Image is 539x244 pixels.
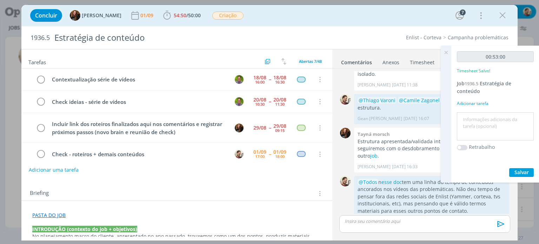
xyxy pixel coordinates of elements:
[340,94,351,105] img: G
[234,96,245,107] button: T
[340,176,351,186] img: G
[406,34,441,41] a: Enlist - Corteva
[273,97,286,102] div: 20/08
[457,100,534,107] div: Adicionar tarefa
[234,149,245,159] button: G
[32,212,66,218] a: PASTA DO JOB
[234,123,245,133] button: T
[341,56,372,66] a: Comentários
[31,34,50,42] span: 1936.5
[460,9,466,15] div: 7
[275,154,285,158] div: 18:00
[358,131,390,137] b: Tayná morsch
[454,10,465,21] button: 7
[410,56,435,66] a: Timesheet
[255,102,265,106] div: 10:30
[358,138,506,159] p: Estrutura apresentada/validada internamente. Agora, seguiremos com o desdobramento dos roteiros d...
[269,152,271,157] span: --
[275,80,285,84] div: 16:30
[275,102,285,106] div: 11:30
[253,150,266,154] div: 01/09
[469,143,495,151] label: Retrabalho
[281,58,286,65] img: arrow-down-up.svg
[21,5,517,240] div: dialog
[253,97,266,102] div: 20/08
[255,80,265,84] div: 16:00
[359,97,395,104] span: @Thiago Varoni
[49,120,228,136] div: Incluir link dos roteiros finalizados aqui nos comentários e registrar próximos passos (novo brai...
[35,13,57,18] span: Concluir
[457,68,490,74] p: Timesheet Salvo!
[448,34,508,41] a: Campanha problemáticas
[399,97,440,104] span: @Camile Zagonel
[161,10,202,21] button: 54:50/50:00
[358,116,402,122] p: Gean [PERSON_NAME]
[359,179,377,185] span: @Todos
[392,164,418,170] span: [DATE] 16:33
[404,116,429,122] span: [DATE] 16:07
[514,169,529,176] span: Salvar
[255,154,265,158] div: 17:00
[273,150,286,154] div: 01/09
[49,98,228,106] div: Check ideias - série de vídeos
[269,77,271,82] span: --
[82,13,121,18] span: [PERSON_NAME]
[358,164,391,170] p: [PERSON_NAME]
[273,124,286,128] div: 29/08
[465,80,478,87] span: 1936.5
[28,164,79,176] button: Adicionar uma tarefa
[235,75,244,84] img: T
[49,75,228,84] div: Contextualização série de vídeos
[340,128,351,138] img: T
[358,82,391,88] p: [PERSON_NAME]
[509,168,534,177] button: Salvar
[358,97,506,111] p: aqui está nossa estrutura.
[49,150,228,159] div: Check - roteiros + demais conteúdos
[392,82,418,88] span: [DATE] 11:38
[370,152,378,159] a: job
[32,226,137,232] strong: INTRODUÇÃO (contexto do job + objetivos)
[30,9,62,22] button: Concluir
[269,125,271,130] span: --
[235,150,244,158] img: G
[70,10,80,21] img: T
[30,189,49,198] span: Briefing
[174,12,186,19] span: 54:50
[234,74,245,85] button: T
[358,179,506,215] p: n tem uma linha do tempo de conteúdos ancorados nos vídeos das problemáticas. Não deu tempo de pe...
[188,12,201,19] span: 50:00
[269,99,271,104] span: --
[235,97,244,106] img: T
[381,179,402,185] a: esse doc
[212,11,244,20] button: Criação
[382,59,399,66] div: Anexos
[457,80,511,94] a: Job1936.5Estratégia de conteúdo
[275,128,285,132] div: 09:15
[299,59,322,64] span: Abertas 7/48
[457,80,511,94] span: Estratégia de conteúdo
[186,12,188,19] span: /
[253,125,266,130] div: 29/08
[212,12,244,20] span: Criação
[51,29,306,46] div: Estratégia de conteúdo
[273,75,286,80] div: 18/08
[140,13,155,18] div: 01/09
[253,75,266,80] div: 18/08
[70,10,121,21] button: T[PERSON_NAME]
[235,124,244,132] img: T
[28,57,46,66] span: Tarefas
